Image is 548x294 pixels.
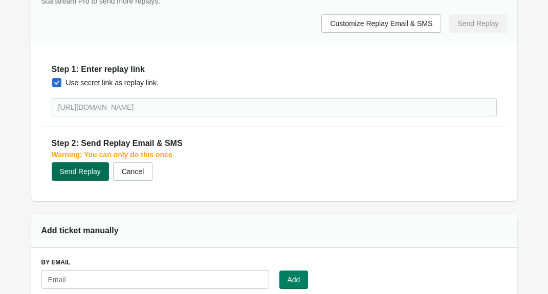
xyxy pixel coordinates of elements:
span: Cancel [122,167,144,176]
h2: Step 1: Enter replay link [52,63,497,76]
button: Customize Replay Email & SMS [321,14,441,33]
p: Warning: You can only do this once [52,150,497,160]
button: Send Replay [52,162,109,181]
h3: By Email [41,258,507,266]
input: Email [41,271,269,289]
h2: Step 2: Send Replay Email & SMS [52,137,497,150]
span: Send Replay [60,167,101,176]
button: Cancel [113,162,153,181]
span: Use secret link as replay link. [66,78,159,88]
input: https://replay-url.com [52,98,497,116]
button: Add [279,271,309,289]
span: Add [288,276,300,284]
span: Customize Replay Email & SMS [330,19,432,28]
div: Add ticket manually [41,225,181,237]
